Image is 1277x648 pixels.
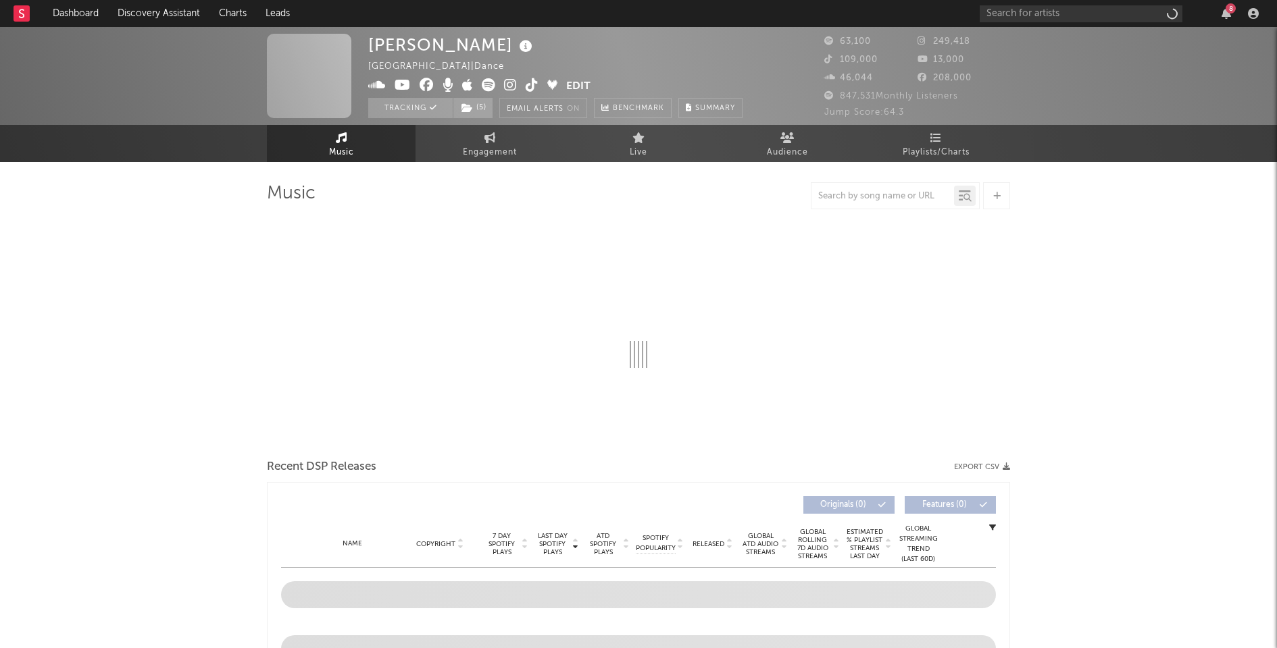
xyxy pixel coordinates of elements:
[861,125,1010,162] a: Playlists/Charts
[594,98,672,118] a: Benchmark
[1222,8,1231,19] button: 8
[678,98,743,118] button: Summary
[267,459,376,475] span: Recent DSP Releases
[368,34,536,56] div: [PERSON_NAME]
[824,74,873,82] span: 46,044
[613,101,664,117] span: Benchmark
[794,528,831,560] span: Global Rolling 7D Audio Streams
[824,55,878,64] span: 109,000
[767,144,808,161] span: Audience
[267,125,416,162] a: Music
[499,98,587,118] button: Email AlertsOn
[453,98,493,118] span: ( 5 )
[567,105,580,113] em: On
[954,463,1010,471] button: Export CSV
[1226,3,1236,13] div: 8
[566,78,591,95] button: Edit
[416,540,455,548] span: Copyright
[898,524,938,564] div: Global Streaming Trend (Last 60D)
[905,496,996,514] button: Features(0)
[846,528,883,560] span: Estimated % Playlist Streams Last Day
[534,532,570,556] span: Last Day Spotify Plays
[484,532,520,556] span: 7 Day Spotify Plays
[585,532,621,556] span: ATD Spotify Plays
[918,55,964,64] span: 13,000
[693,540,724,548] span: Released
[918,37,970,46] span: 249,418
[824,37,871,46] span: 63,100
[368,59,520,75] div: [GEOGRAPHIC_DATA] | Dance
[695,105,735,112] span: Summary
[803,496,895,514] button: Originals(0)
[564,125,713,162] a: Live
[453,98,493,118] button: (5)
[636,533,676,553] span: Spotify Popularity
[980,5,1182,22] input: Search for artists
[824,92,958,101] span: 847,531 Monthly Listeners
[811,191,954,202] input: Search by song name or URL
[368,98,453,118] button: Tracking
[742,532,779,556] span: Global ATD Audio Streams
[463,144,517,161] span: Engagement
[903,144,970,161] span: Playlists/Charts
[824,108,904,117] span: Jump Score: 64.3
[713,125,861,162] a: Audience
[630,144,647,161] span: Live
[812,501,874,509] span: Originals ( 0 )
[918,74,972,82] span: 208,000
[416,125,564,162] a: Engagement
[308,539,397,549] div: Name
[913,501,976,509] span: Features ( 0 )
[329,144,354,161] span: Music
